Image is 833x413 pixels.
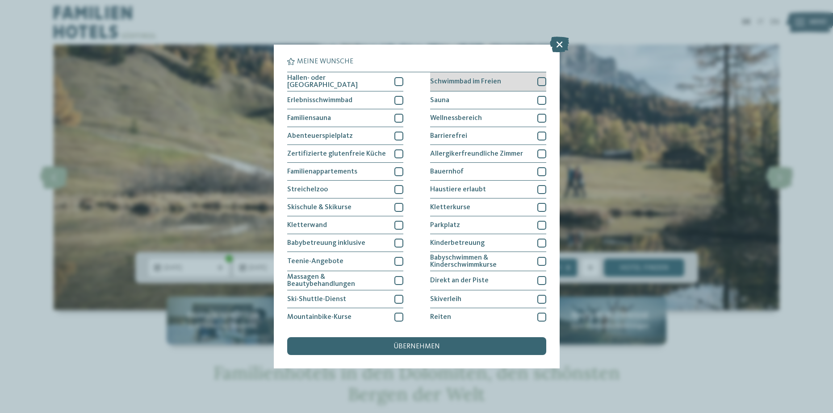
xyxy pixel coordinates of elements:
[393,343,440,350] span: übernehmen
[287,186,328,193] span: Streichelzoo
[430,97,449,104] span: Sauna
[287,258,343,265] span: Teenie-Angebote
[430,150,523,157] span: Allergikerfreundliche Zimmer
[430,314,451,321] span: Reiten
[430,115,482,122] span: Wellnessbereich
[287,97,352,104] span: Erlebnisschwimmbad
[430,254,531,268] span: Babyschwimmen & Kinderschwimmkurse
[430,78,501,85] span: Schwimmbad im Freien
[430,222,460,229] span: Parkplatz
[287,204,352,211] span: Skischule & Skikurse
[430,168,464,175] span: Bauernhof
[287,314,352,321] span: Mountainbike-Kurse
[287,222,327,229] span: Kletterwand
[287,273,388,288] span: Massagen & Beautybehandlungen
[287,240,365,247] span: Babybetreuung inklusive
[430,132,467,140] span: Barrierefrei
[430,186,486,193] span: Haustiere erlaubt
[430,296,461,303] span: Skiverleih
[287,132,353,140] span: Abenteuerspielplatz
[287,74,388,89] span: Hallen- oder [GEOGRAPHIC_DATA]
[287,168,357,175] span: Familienappartements
[297,58,353,65] span: Meine Wünsche
[287,150,386,157] span: Zertifizierte glutenfreie Küche
[287,296,346,303] span: Ski-Shuttle-Dienst
[287,115,331,122] span: Familiensauna
[430,240,485,247] span: Kinderbetreuung
[430,204,470,211] span: Kletterkurse
[430,277,489,284] span: Direkt an der Piste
